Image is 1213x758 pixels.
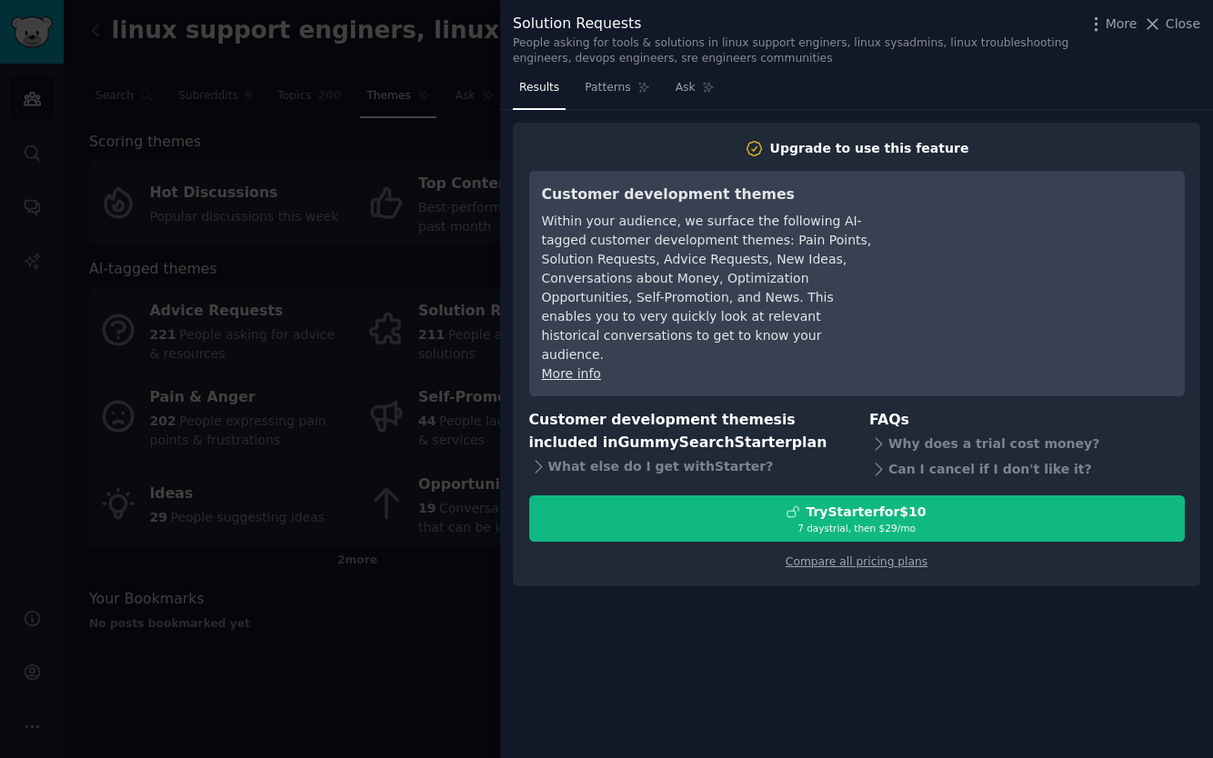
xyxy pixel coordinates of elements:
a: Ask [669,74,721,111]
span: Results [519,80,559,96]
button: TryStarterfor$107 daystrial, then $29/mo [529,495,1185,542]
div: Try Starter for $10 [806,503,926,522]
span: Close [1166,15,1200,34]
button: More [1087,15,1138,34]
div: Why does a trial cost money? [869,432,1185,457]
iframe: YouTube video player [899,184,1172,320]
span: Ask [676,80,696,96]
div: Solution Requests [513,13,1077,35]
div: 7 days trial, then $ 29 /mo [530,522,1184,534]
button: Close [1143,15,1200,34]
div: People asking for tools & solutions in linux support enginers, linux sysadmins, linux troubleshoo... [513,35,1077,67]
div: Within your audience, we surface the following AI-tagged customer development themes: Pain Points... [542,212,874,364]
span: GummySearch Starter [617,434,791,451]
span: More [1106,15,1138,34]
a: Results [513,74,566,111]
div: Can I cancel if I don't like it? [869,457,1185,483]
h3: Customer development themes is included in plan [529,409,845,454]
a: Patterns [578,74,656,111]
div: Upgrade to use this feature [770,139,969,158]
h3: Customer development themes [542,184,874,206]
a: Compare all pricing plans [786,555,927,568]
a: More info [542,366,601,381]
div: What else do I get with Starter ? [529,454,845,479]
span: Patterns [585,80,630,96]
h3: FAQs [869,409,1185,432]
